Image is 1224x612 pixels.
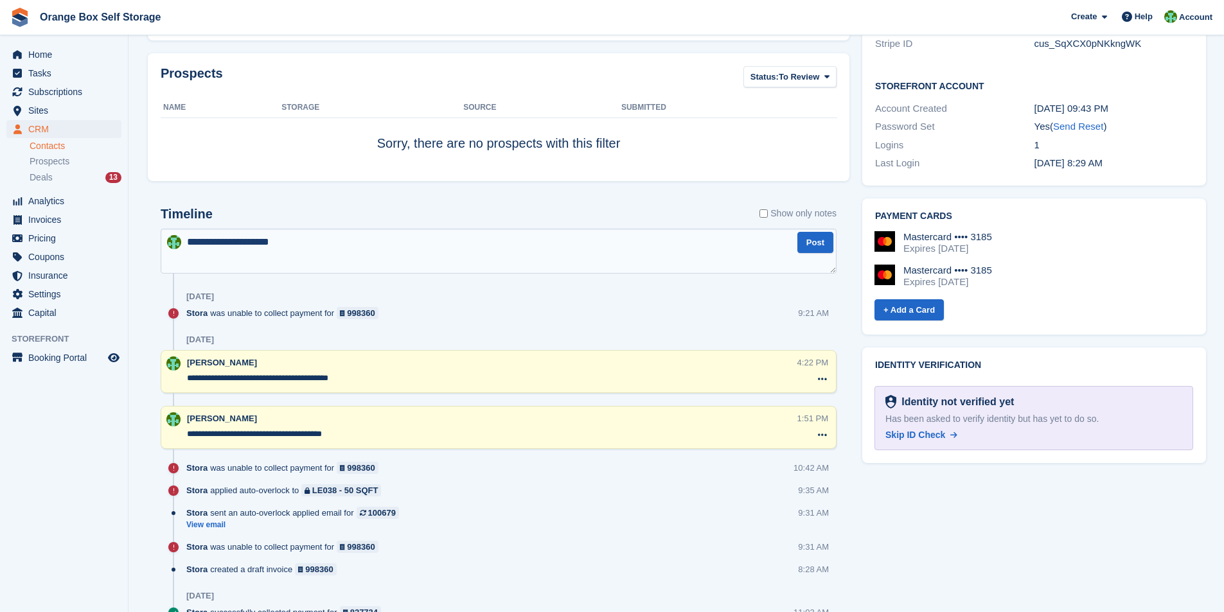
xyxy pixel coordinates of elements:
a: Orange Box Self Storage [35,6,166,28]
h2: Storefront Account [875,79,1193,92]
div: 13 [105,172,121,183]
span: Storefront [12,333,128,345]
div: 10:42 AM [794,462,829,474]
div: 8:28 AM [798,563,829,575]
a: Deals 13 [30,171,121,184]
a: menu [6,101,121,119]
span: CRM [28,120,105,138]
div: 998360 [347,462,375,474]
th: Name [161,98,281,118]
span: Stora [186,541,208,553]
span: Stora [186,307,208,319]
div: 1 [1034,138,1193,153]
a: menu [6,192,121,210]
a: menu [6,46,121,64]
a: menu [6,120,121,138]
th: Source [463,98,621,118]
a: menu [6,64,121,82]
div: Expires [DATE] [903,243,992,254]
span: Deals [30,171,53,184]
a: LE038 - 50 SQFT [301,484,381,496]
img: Binder Bhardwaj [1164,10,1177,23]
span: Home [28,46,105,64]
h2: Identity verification [875,360,1193,371]
span: Analytics [28,192,105,210]
div: was unable to collect payment for [186,541,385,553]
label: Show only notes [759,207,837,220]
span: Prospects [30,155,69,168]
div: 9:31 AM [798,507,829,519]
img: Mastercard Logo [874,231,895,252]
div: was unable to collect payment for [186,462,385,474]
span: Capital [28,304,105,322]
a: Prospects [30,155,121,168]
div: LE038 - 50 SQFT [312,484,378,496]
span: Help [1135,10,1153,23]
span: Insurance [28,267,105,284]
h2: Prospects [161,66,223,90]
a: menu [6,304,121,322]
h2: Timeline [161,207,213,222]
div: sent an auto-overlock applied email for [186,507,405,519]
span: Stora [186,563,208,575]
a: + Add a Card [874,299,944,320]
img: Binder Bhardwaj [166,412,181,426]
a: 998360 [337,541,378,553]
a: menu [6,248,121,266]
span: [PERSON_NAME] [187,358,257,367]
span: [PERSON_NAME] [187,414,257,423]
div: applied auto-overlock to [186,484,387,496]
button: Status: To Review [743,66,837,87]
img: Binder Bhardwaj [167,235,181,249]
span: Subscriptions [28,83,105,101]
div: was unable to collect payment for [186,307,385,319]
div: 998360 [305,563,333,575]
div: Mastercard •••• 3185 [903,231,992,243]
div: cus_SqXCX0pNKkngWK [1034,37,1193,51]
time: 2025-08-11 07:29:03 UTC [1034,157,1103,168]
div: Identity not verified yet [896,394,1014,410]
div: 998360 [347,307,375,319]
div: [DATE] [186,335,214,345]
div: 998360 [347,541,375,553]
a: 998360 [295,563,337,575]
div: Mastercard •••• 3185 [903,265,992,276]
div: Stripe ID [875,37,1034,51]
a: menu [6,83,121,101]
a: Send Reset [1053,121,1103,132]
div: Has been asked to verify identity but has yet to do so. [885,412,1182,426]
a: menu [6,285,121,303]
span: Status: [750,71,779,83]
span: Stora [186,507,208,519]
a: 998360 [337,307,378,319]
img: Mastercard Logo [874,265,895,285]
span: ( ) [1050,121,1106,132]
a: menu [6,267,121,284]
div: 100679 [368,507,396,519]
span: To Review [779,71,819,83]
span: Invoices [28,211,105,229]
th: Submitted [621,98,837,118]
span: Coupons [28,248,105,266]
span: Account [1179,11,1212,24]
span: Booking Portal [28,349,105,367]
a: 998360 [337,462,378,474]
div: created a draft invoice [186,563,343,575]
h2: Payment cards [875,211,1193,222]
a: View email [186,520,405,530]
th: Storage [281,98,463,118]
a: Preview store [106,350,121,365]
span: Tasks [28,64,105,82]
span: Stora [186,484,208,496]
a: menu [6,349,121,367]
img: Identity Verification Ready [885,395,896,409]
input: Show only notes [759,207,768,220]
span: Settings [28,285,105,303]
span: Skip ID Check [885,430,945,440]
img: stora-icon-8386f47178a22dfd0bd8f6a31ec36ba5ce8667c1dd55bd0f319d3a0aa187defe.svg [10,8,30,27]
div: Last Login [875,156,1034,171]
div: 9:21 AM [798,307,829,319]
span: Sorry, there are no prospects with this filter [377,136,621,150]
span: Sites [28,101,105,119]
span: Stora [186,462,208,474]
